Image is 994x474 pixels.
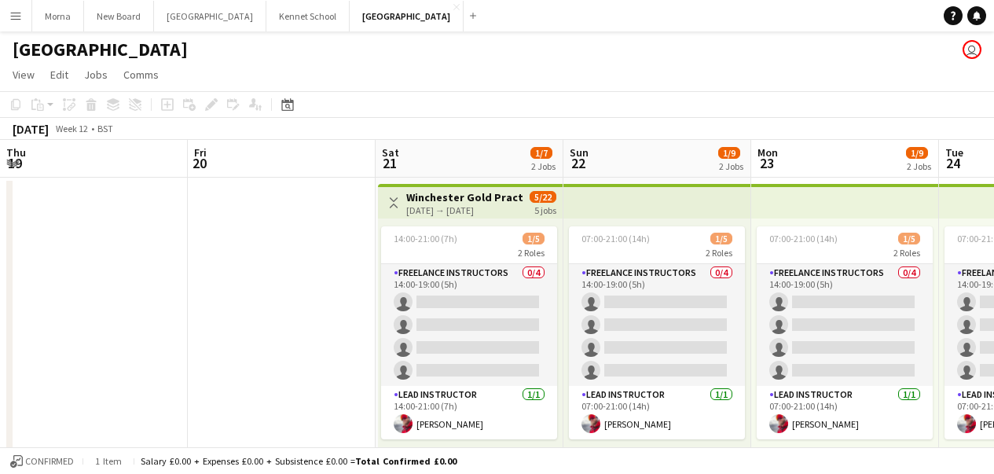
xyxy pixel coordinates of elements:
div: BST [97,123,113,134]
span: 1/5 [523,233,545,244]
button: New Board [84,1,154,31]
span: 21 [380,154,399,172]
div: Salary £0.00 + Expenses £0.00 + Subsistence £0.00 = [141,455,457,467]
span: 07:00-21:00 (14h) [769,233,838,244]
app-card-role: Lead Instructor1/107:00-21:00 (14h)[PERSON_NAME] [569,386,745,439]
span: 22 [567,154,589,172]
span: Confirmed [25,456,74,467]
button: [GEOGRAPHIC_DATA] [350,1,464,31]
div: 2 Jobs [531,160,556,172]
a: View [6,64,41,85]
span: Week 12 [52,123,91,134]
span: 07:00-21:00 (14h) [581,233,650,244]
app-job-card: 07:00-21:00 (14h)1/52 RolesFreelance Instructors0/414:00-19:00 (5h) Lead Instructor1/107:00-21:00... [757,226,933,439]
span: Total Confirmed £0.00 [355,455,457,467]
app-card-role: Lead Instructor1/114:00-21:00 (7h)[PERSON_NAME] [381,386,557,439]
span: 1/9 [906,147,928,159]
div: 2 Jobs [907,160,931,172]
app-card-role: Freelance Instructors0/414:00-19:00 (5h) [569,264,745,386]
h3: Winchester Gold Practice [406,190,523,204]
app-user-avatar: Isaac Walker [963,40,981,59]
span: 19 [4,154,26,172]
span: 23 [755,154,778,172]
span: 1 item [90,455,127,467]
span: Sat [382,145,399,160]
app-card-role: Lead Instructor1/107:00-21:00 (14h)[PERSON_NAME] [757,386,933,439]
span: 1/5 [710,233,732,244]
app-job-card: 07:00-21:00 (14h)1/52 RolesFreelance Instructors0/414:00-19:00 (5h) Lead Instructor1/107:00-21:00... [569,226,745,439]
span: Edit [50,68,68,82]
span: 24 [943,154,963,172]
span: 2 Roles [706,247,732,259]
span: 2 Roles [893,247,920,259]
span: 5/22 [530,191,556,203]
span: Jobs [84,68,108,82]
span: Thu [6,145,26,160]
div: 2 Jobs [719,160,743,172]
span: 1/7 [530,147,552,159]
a: Comms [117,64,165,85]
span: Mon [757,145,778,160]
button: Kennet School [266,1,350,31]
span: 1/9 [718,147,740,159]
span: 14:00-21:00 (7h) [394,233,457,244]
app-card-role: Freelance Instructors0/414:00-19:00 (5h) [757,264,933,386]
span: Comms [123,68,159,82]
span: 20 [192,154,207,172]
div: [DATE] [13,121,49,137]
a: Jobs [78,64,114,85]
span: 2 Roles [518,247,545,259]
span: View [13,68,35,82]
a: Edit [44,64,75,85]
button: Confirmed [8,453,76,470]
app-card-role: Freelance Instructors0/414:00-19:00 (5h) [381,264,557,386]
button: Morna [32,1,84,31]
span: Sun [570,145,589,160]
div: 5 jobs [534,203,556,216]
div: [DATE] → [DATE] [406,204,523,216]
app-job-card: 14:00-21:00 (7h)1/52 RolesFreelance Instructors0/414:00-19:00 (5h) Lead Instructor1/114:00-21:00 ... [381,226,557,439]
h1: [GEOGRAPHIC_DATA] [13,38,188,61]
span: Tue [945,145,963,160]
span: Fri [194,145,207,160]
button: [GEOGRAPHIC_DATA] [154,1,266,31]
span: 1/5 [898,233,920,244]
